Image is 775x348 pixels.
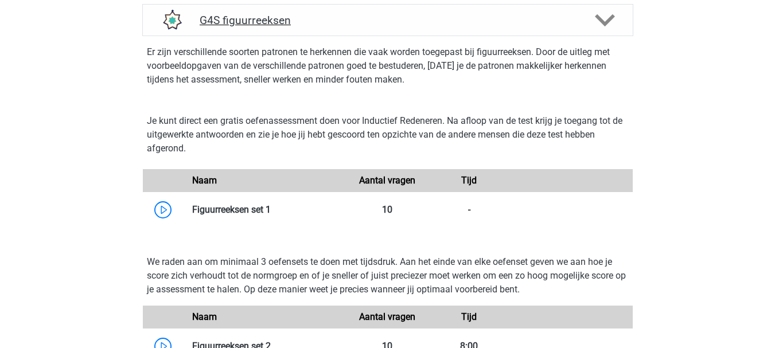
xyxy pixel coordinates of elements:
[157,5,186,35] img: figuurreeksen
[184,310,347,324] div: Naam
[429,310,510,324] div: Tijd
[147,255,629,296] p: We raden aan om minimaal 3 oefensets te doen met tijdsdruk. Aan het einde van elke oefenset geven...
[147,45,629,87] p: Er zijn verschillende soorten patronen te herkennen die vaak worden toegepast bij figuurreeksen. ...
[200,14,575,27] h4: G4S figuurreeksen
[147,114,629,155] p: Je kunt direct een gratis oefenassessment doen voor Inductief Redeneren. Na afloop van de test kr...
[346,174,428,187] div: Aantal vragen
[346,310,428,324] div: Aantal vragen
[138,4,638,36] a: figuurreeksen G4S figuurreeksen
[184,203,347,217] div: Figuurreeksen set 1
[184,174,347,187] div: Naam
[429,174,510,187] div: Tijd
